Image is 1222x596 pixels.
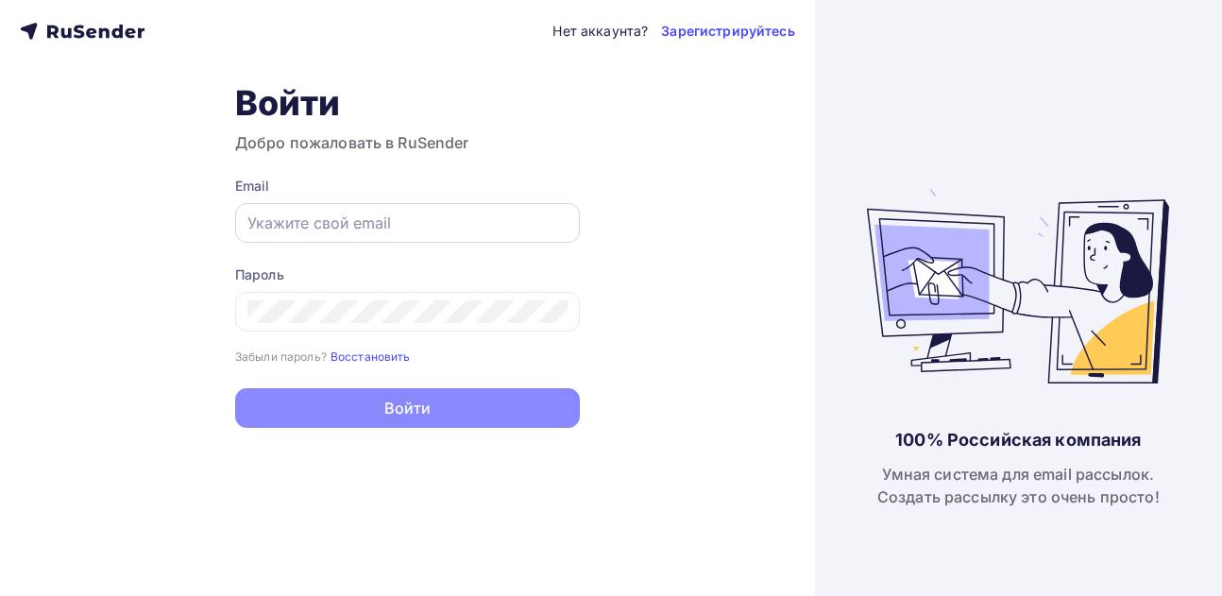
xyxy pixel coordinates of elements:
small: Забыли пароль? [235,349,327,364]
h3: Добро пожаловать в RuSender [235,131,580,154]
div: Умная система для email рассылок. Создать рассылку это очень просто! [877,463,1160,508]
div: Пароль [235,265,580,284]
div: Нет аккаунта? [552,22,648,41]
h1: Войти [235,82,580,124]
div: 100% Российская компания [895,429,1141,451]
button: Войти [235,388,580,428]
div: Email [235,177,580,196]
a: Зарегистрируйтесь [661,22,794,41]
small: Восстановить [331,349,411,364]
a: Восстановить [331,348,411,364]
input: Укажите свой email [247,212,568,234]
